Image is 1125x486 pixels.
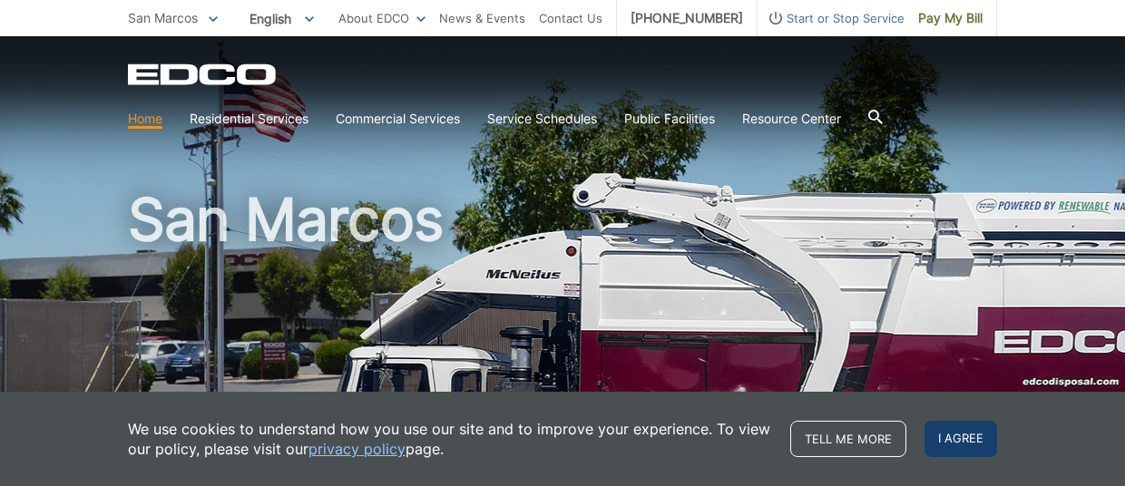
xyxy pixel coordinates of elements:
a: Public Facilities [624,109,715,129]
span: English [236,4,328,34]
a: About EDCO [338,8,426,28]
a: EDCD logo. Return to the homepage. [128,63,279,85]
a: Tell me more [790,421,906,457]
a: Contact Us [539,8,602,28]
span: San Marcos [128,10,198,25]
a: Service Schedules [487,109,597,129]
span: I agree [924,421,997,457]
a: Residential Services [190,109,308,129]
a: privacy policy [308,439,406,459]
span: Pay My Bill [918,8,983,28]
a: Resource Center [742,109,841,129]
a: News & Events [439,8,525,28]
a: Home [128,109,162,129]
a: Commercial Services [336,109,460,129]
p: We use cookies to understand how you use our site and to improve your experience. To view our pol... [128,419,772,459]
